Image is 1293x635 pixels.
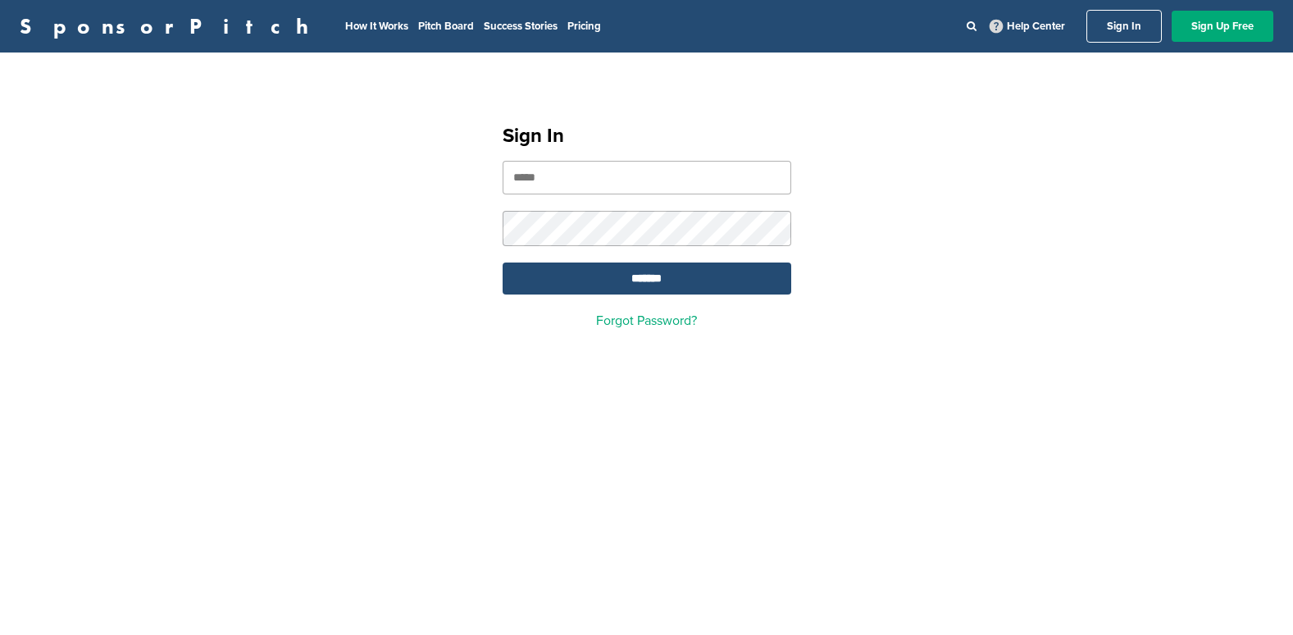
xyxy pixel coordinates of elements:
[503,121,791,151] h1: Sign In
[596,313,697,329] a: Forgot Password?
[345,20,408,33] a: How It Works
[418,20,474,33] a: Pitch Board
[484,20,558,33] a: Success Stories
[1172,11,1273,42] a: Sign Up Free
[20,16,319,37] a: SponsorPitch
[567,20,601,33] a: Pricing
[1086,10,1162,43] a: Sign In
[986,16,1068,36] a: Help Center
